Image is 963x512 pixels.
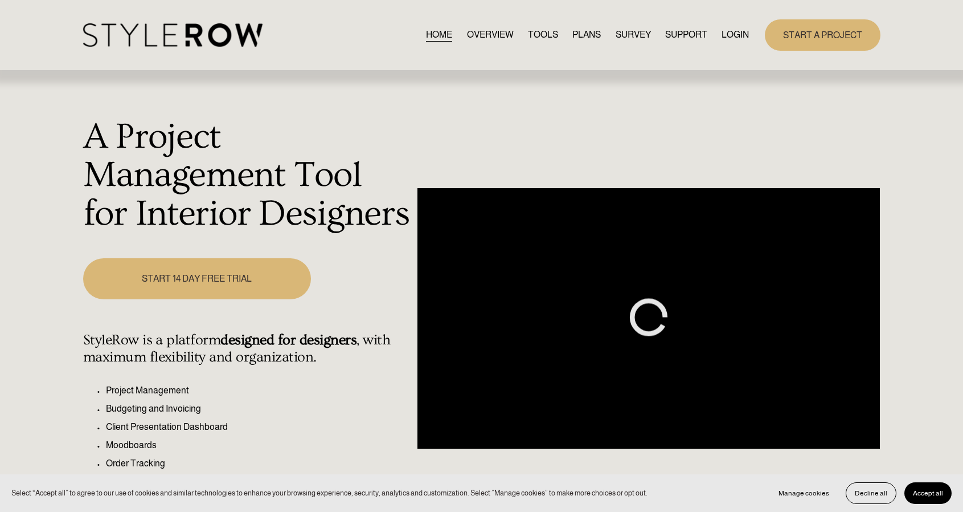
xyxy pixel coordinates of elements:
[855,489,887,497] span: Decline all
[106,420,412,434] p: Client Presentation Dashboard
[913,489,943,497] span: Accept all
[616,27,651,43] a: SURVEY
[83,332,412,366] h4: StyleRow is a platform , with maximum flexibility and organization.
[722,27,749,43] a: LOGIN
[83,118,412,234] h1: A Project Management Tool for Interior Designers
[83,23,263,47] img: StyleRow
[426,27,452,43] a: HOME
[106,438,412,452] p: Moodboards
[665,27,707,43] a: folder dropdown
[528,27,558,43] a: TOOLS
[220,332,356,348] strong: designed for designers
[904,482,952,504] button: Accept all
[83,258,311,299] a: START 14 DAY FREE TRIAL
[770,482,838,504] button: Manage cookies
[846,482,896,504] button: Decline all
[106,402,412,416] p: Budgeting and Invoicing
[778,489,829,497] span: Manage cookies
[665,28,707,42] span: SUPPORT
[467,27,514,43] a: OVERVIEW
[572,27,601,43] a: PLANS
[106,457,412,470] p: Order Tracking
[765,19,880,51] a: START A PROJECT
[106,384,412,397] p: Project Management
[11,487,648,498] p: Select “Accept all” to agree to our use of cookies and similar technologies to enhance your brows...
